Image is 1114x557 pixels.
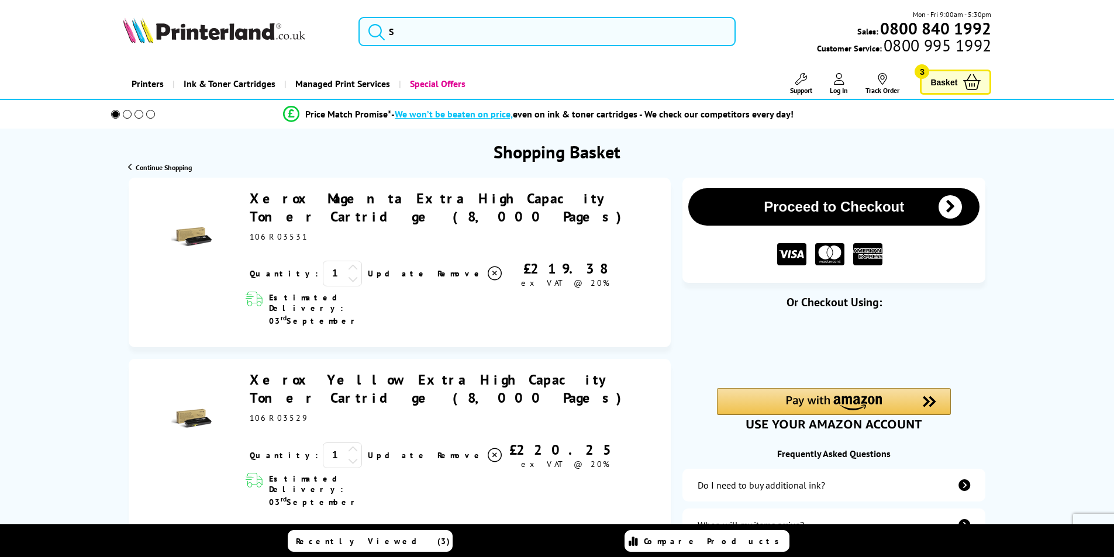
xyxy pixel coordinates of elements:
[284,69,399,99] a: Managed Print Services
[184,69,275,99] span: Ink & Toner Cartridges
[880,18,991,39] b: 0800 840 1992
[123,69,173,99] a: Printers
[698,479,825,491] div: Do I need to buy additional ink?
[358,17,736,46] input: S
[281,494,287,503] sup: rd
[521,459,609,469] span: ex VAT @ 20%
[368,450,428,461] a: Update
[288,530,453,552] a: Recently Viewed (3)
[625,530,789,552] a: Compare Products
[815,243,844,266] img: MASTER CARD
[682,469,985,501] a: additional-ink
[136,163,192,172] span: Continue Shopping
[437,265,503,282] a: Delete item from your basket
[368,268,428,279] a: Update
[915,64,929,79] span: 3
[395,108,513,120] span: We won’t be beaten on price,
[123,18,344,46] a: Printerland Logo
[128,163,192,172] a: Continue Shopping
[521,278,609,288] span: ex VAT @ 20%
[250,413,306,423] span: 106R03529
[853,243,882,266] img: American Express
[865,73,899,95] a: Track Order
[95,104,982,124] li: modal_Promise
[437,447,503,464] a: Delete item from your basket
[437,268,484,279] span: Remove
[913,9,991,20] span: Mon - Fri 9:00am - 5:30pm
[171,399,212,440] img: Xerox Yellow Extra High Capacity Toner Cartridge (8,000 Pages)
[790,73,812,95] a: Support
[882,40,991,51] span: 0800 995 1992
[817,40,991,54] span: Customer Service:
[717,328,951,355] iframe: PayPal
[173,69,284,99] a: Ink & Toner Cartridges
[682,448,985,459] div: Frequently Asked Questions
[857,26,878,37] span: Sales:
[250,450,318,461] span: Quantity:
[250,189,629,226] a: Xerox Magenta Extra High Capacity Toner Cartridge (8,000 Pages)
[503,441,626,459] div: £220.25
[830,86,848,95] span: Log In
[281,313,287,322] sup: rd
[682,295,985,310] div: Or Checkout Using:
[250,268,318,279] span: Quantity:
[399,69,474,99] a: Special Offers
[494,140,620,163] h1: Shopping Basket
[391,108,794,120] div: - even on ink & toner cartridges - We check our competitors every day!
[305,108,391,120] span: Price Match Promise*
[878,23,991,34] a: 0800 840 1992
[437,450,484,461] span: Remove
[250,371,629,407] a: Xerox Yellow Extra High Capacity Toner Cartridge (8,000 Pages)
[698,519,804,531] div: When will my items arrive?
[123,18,305,43] img: Printerland Logo
[830,73,848,95] a: Log In
[717,388,951,429] div: Amazon Pay - Use your Amazon account
[920,70,991,95] a: Basket 3
[930,74,957,90] span: Basket
[790,86,812,95] span: Support
[296,536,450,546] span: Recently Viewed (3)
[682,508,985,541] a: items-arrive
[269,473,413,507] span: Estimated Delivery: 03 September
[250,231,308,242] span: 106R03531
[777,243,806,266] img: VISA
[688,188,980,226] button: Proceed to Checkout
[503,260,626,278] div: £219.38
[644,536,785,546] span: Compare Products
[171,217,212,258] img: Xerox Magenta Extra High Capacity Toner Cartridge (8,000 Pages)
[269,292,413,326] span: Estimated Delivery: 03 September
